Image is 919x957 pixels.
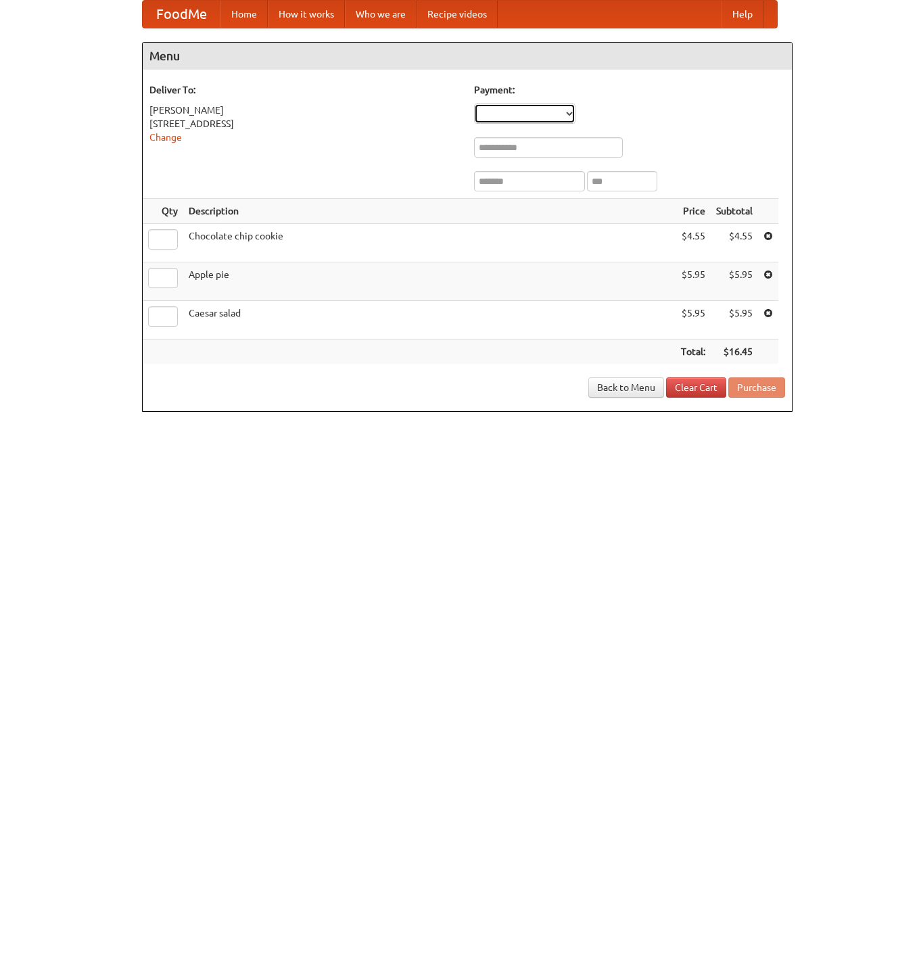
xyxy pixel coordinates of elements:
td: $5.95 [676,262,711,301]
a: Who we are [345,1,417,28]
td: $5.95 [676,301,711,340]
div: [STREET_ADDRESS] [149,117,461,131]
h4: Menu [143,43,792,70]
a: Clear Cart [666,377,726,398]
th: Description [183,199,676,224]
td: Caesar salad [183,301,676,340]
a: Change [149,132,182,143]
div: [PERSON_NAME] [149,103,461,117]
h5: Deliver To: [149,83,461,97]
a: FoodMe [143,1,220,28]
a: Recipe videos [417,1,498,28]
td: $5.95 [711,262,758,301]
a: How it works [268,1,345,28]
th: $16.45 [711,340,758,365]
td: Chocolate chip cookie [183,224,676,262]
th: Total: [676,340,711,365]
a: Home [220,1,268,28]
th: Subtotal [711,199,758,224]
h5: Payment: [474,83,785,97]
th: Qty [143,199,183,224]
a: Back to Menu [588,377,664,398]
a: Help [722,1,763,28]
th: Price [676,199,711,224]
button: Purchase [728,377,785,398]
td: Apple pie [183,262,676,301]
td: $4.55 [676,224,711,262]
td: $4.55 [711,224,758,262]
td: $5.95 [711,301,758,340]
